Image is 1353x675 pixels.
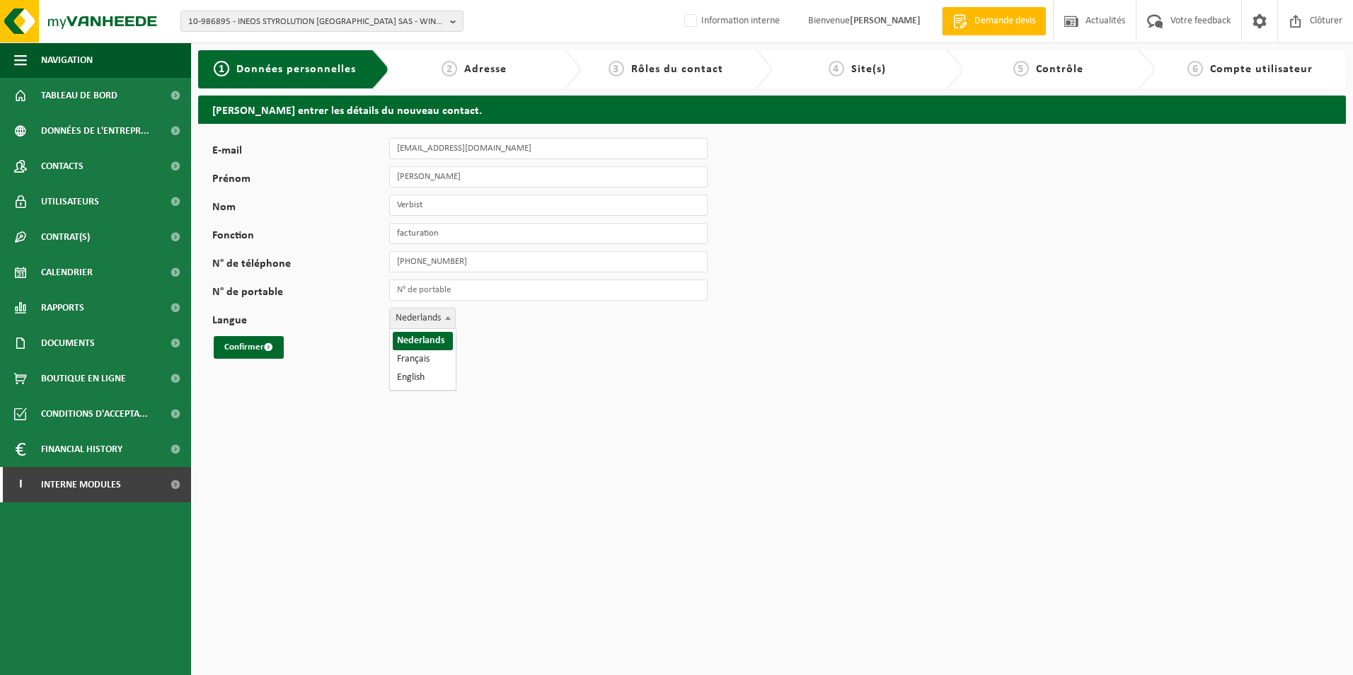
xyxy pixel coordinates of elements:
span: Tableau de bord [41,78,117,113]
span: I [14,467,27,502]
label: Fonction [212,230,389,244]
span: Boutique en ligne [41,361,126,396]
span: 4 [829,61,844,76]
label: N° de portable [212,287,389,301]
a: Demande devis [942,7,1046,35]
label: Nom [212,202,389,216]
strong: [PERSON_NAME] [850,16,921,26]
li: Français [393,350,453,369]
input: N° de portable [389,279,708,301]
span: Rôles du contact [631,64,723,75]
span: 10-986895 - INEOS STYROLUTION [GEOGRAPHIC_DATA] SAS - WINGLES [188,11,444,33]
span: Documents [41,325,95,361]
span: Données de l'entrepr... [41,113,149,149]
span: 1 [214,61,229,76]
span: Contacts [41,149,84,184]
span: Nederlands [389,308,456,329]
span: Interne modules [41,467,121,502]
button: Confirmer [214,336,284,359]
label: Prénom [212,173,389,187]
span: Conditions d'accepta... [41,396,148,432]
span: 3 [609,61,624,76]
button: 10-986895 - INEOS STYROLUTION [GEOGRAPHIC_DATA] SAS - WINGLES [180,11,464,32]
label: N° de téléphone [212,258,389,272]
span: Compte utilisateur [1210,64,1313,75]
span: 2 [442,61,457,76]
span: Calendrier [41,255,93,290]
input: Fonction [389,223,708,244]
span: Contrôle [1036,64,1083,75]
li: English [393,369,453,387]
input: Nom [389,195,708,216]
input: Prénom [389,166,708,187]
span: Navigation [41,42,93,78]
span: Demande devis [971,14,1039,28]
span: Financial History [41,432,122,467]
input: E-mail [389,138,708,159]
span: Contrat(s) [41,219,90,255]
h2: [PERSON_NAME] entrer les détails du nouveau contact. [198,96,1346,123]
span: Rapports [41,290,84,325]
span: Adresse [464,64,507,75]
label: Information interne [681,11,780,32]
span: 6 [1187,61,1203,76]
span: Nederlands [390,308,455,328]
input: N° de téléphone [389,251,708,272]
label: Langue [212,315,389,329]
span: Utilisateurs [41,184,99,219]
span: Site(s) [851,64,886,75]
span: Données personnelles [236,64,356,75]
li: Nederlands [393,332,453,350]
label: E-mail [212,145,389,159]
span: 5 [1013,61,1029,76]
